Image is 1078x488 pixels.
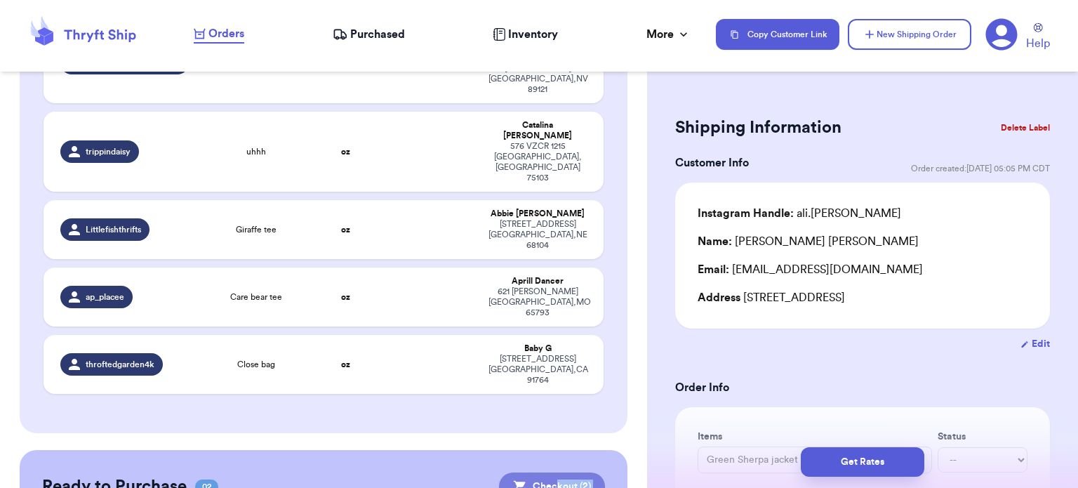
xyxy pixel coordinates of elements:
[488,53,587,95] div: [STREET_ADDRESS][PERSON_NAME] [GEOGRAPHIC_DATA] , NV 89121
[237,359,275,370] span: Close bag
[698,261,1027,278] div: [EMAIL_ADDRESS][DOMAIN_NAME]
[938,430,1027,444] label: Status
[488,286,587,318] div: 621 [PERSON_NAME] [GEOGRAPHIC_DATA] , MO 65793
[698,430,932,444] label: Items
[86,146,131,157] span: trippindaisy
[86,359,154,370] span: throftedgarden4k
[86,224,141,235] span: Littlefishthrifts
[698,292,740,303] span: Address
[341,147,350,156] strong: oz
[848,19,971,50] button: New Shipping Order
[508,26,558,43] span: Inventory
[86,291,124,303] span: ap_placee
[488,209,587,219] div: Abbie [PERSON_NAME]
[675,154,749,171] h3: Customer Info
[341,225,350,234] strong: oz
[675,117,841,139] h2: Shipping Information
[493,26,558,43] a: Inventory
[1026,35,1050,52] span: Help
[995,112,1056,143] button: Delete Label
[698,205,901,222] div: ali.[PERSON_NAME]
[698,264,729,275] span: Email:
[488,120,587,141] div: Catalina [PERSON_NAME]
[698,233,919,250] div: [PERSON_NAME] [PERSON_NAME]
[716,19,839,50] button: Copy Customer Link
[646,26,691,43] div: More
[341,360,350,369] strong: oz
[1020,337,1050,351] button: Edit
[333,26,405,43] a: Purchased
[801,447,924,477] button: Get Rates
[488,276,587,286] div: Aprill Dancer
[698,236,732,247] span: Name:
[698,289,1027,306] div: [STREET_ADDRESS]
[246,146,266,157] span: uhhh
[236,224,277,235] span: Giraffe tee
[698,208,794,219] span: Instagram Handle:
[488,141,587,183] div: 576 VZCR 1215 [GEOGRAPHIC_DATA] , [GEOGRAPHIC_DATA] 75103
[675,379,1050,396] h3: Order Info
[208,25,244,42] span: Orders
[194,25,244,44] a: Orders
[350,26,405,43] span: Purchased
[488,343,587,354] div: Baby G
[488,354,587,385] div: [STREET_ADDRESS] [GEOGRAPHIC_DATA] , CA 91764
[911,163,1050,174] span: Order created: [DATE] 05:05 PM CDT
[341,293,350,301] strong: oz
[488,219,587,251] div: [STREET_ADDRESS] [GEOGRAPHIC_DATA] , NE 68104
[1026,23,1050,52] a: Help
[230,291,282,303] span: Care bear tee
